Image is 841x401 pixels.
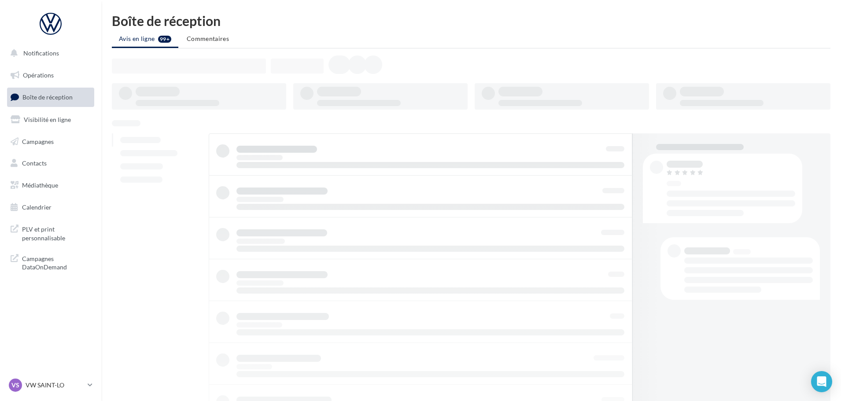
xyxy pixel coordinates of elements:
span: Contacts [22,159,47,167]
a: Visibilité en ligne [5,110,96,129]
span: Boîte de réception [22,93,73,101]
a: Médiathèque [5,176,96,195]
div: Boîte de réception [112,14,830,27]
button: Notifications [5,44,92,63]
span: Notifications [23,49,59,57]
span: Campagnes [22,137,54,145]
a: PLV et print personnalisable [5,220,96,246]
a: VS VW SAINT-LO [7,377,94,394]
span: Médiathèque [22,181,58,189]
span: Calendrier [22,203,52,211]
a: Campagnes DataOnDemand [5,249,96,275]
a: Campagnes [5,132,96,151]
span: Opérations [23,71,54,79]
a: Contacts [5,154,96,173]
span: PLV et print personnalisable [22,223,91,242]
span: VS [11,381,19,390]
div: Open Intercom Messenger [811,371,832,392]
a: Opérations [5,66,96,85]
a: Boîte de réception [5,88,96,107]
p: VW SAINT-LO [26,381,84,390]
a: Calendrier [5,198,96,217]
span: Campagnes DataOnDemand [22,253,91,272]
span: Commentaires [187,35,229,42]
span: Visibilité en ligne [24,116,71,123]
